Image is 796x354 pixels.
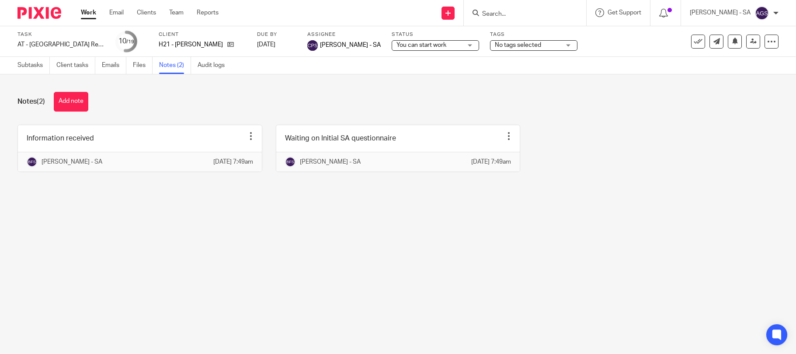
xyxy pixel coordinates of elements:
[54,92,88,112] button: Add note
[17,40,105,49] div: AT - [GEOGRAPHIC_DATA] Return - PE [DATE]
[169,8,184,17] a: Team
[17,31,105,38] label: Task
[307,31,381,38] label: Assignee
[137,8,156,17] a: Clients
[17,97,45,106] h1: Notes
[213,158,253,166] p: [DATE] 7:49am
[159,31,246,38] label: Client
[392,31,479,38] label: Status
[17,57,50,74] a: Subtasks
[37,98,45,105] span: (2)
[17,7,61,19] img: Pixie
[608,10,641,16] span: Get Support
[159,57,191,74] a: Notes (2)
[300,158,361,166] p: [PERSON_NAME] - SA
[690,8,751,17] p: [PERSON_NAME] - SA
[495,42,541,48] span: No tags selected
[198,57,231,74] a: Audit logs
[159,40,223,49] p: H21 - [PERSON_NAME]
[320,41,381,49] span: [PERSON_NAME] - SA
[126,39,134,44] small: /19
[102,57,126,74] a: Emails
[257,31,296,38] label: Due by
[118,36,134,46] div: 10
[17,40,105,49] div: AT - SA Return - PE 05-04-2025
[471,158,511,166] p: [DATE] 7:49am
[109,8,124,17] a: Email
[56,57,95,74] a: Client tasks
[490,31,577,38] label: Tags
[42,158,102,166] p: [PERSON_NAME] - SA
[481,11,560,18] input: Search
[285,157,295,167] img: svg%3E
[197,8,219,17] a: Reports
[27,157,37,167] img: svg%3E
[257,42,275,48] span: [DATE]
[307,40,318,51] img: svg%3E
[133,57,153,74] a: Files
[755,6,769,20] img: svg%3E
[396,42,446,48] span: You can start work
[81,8,96,17] a: Work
